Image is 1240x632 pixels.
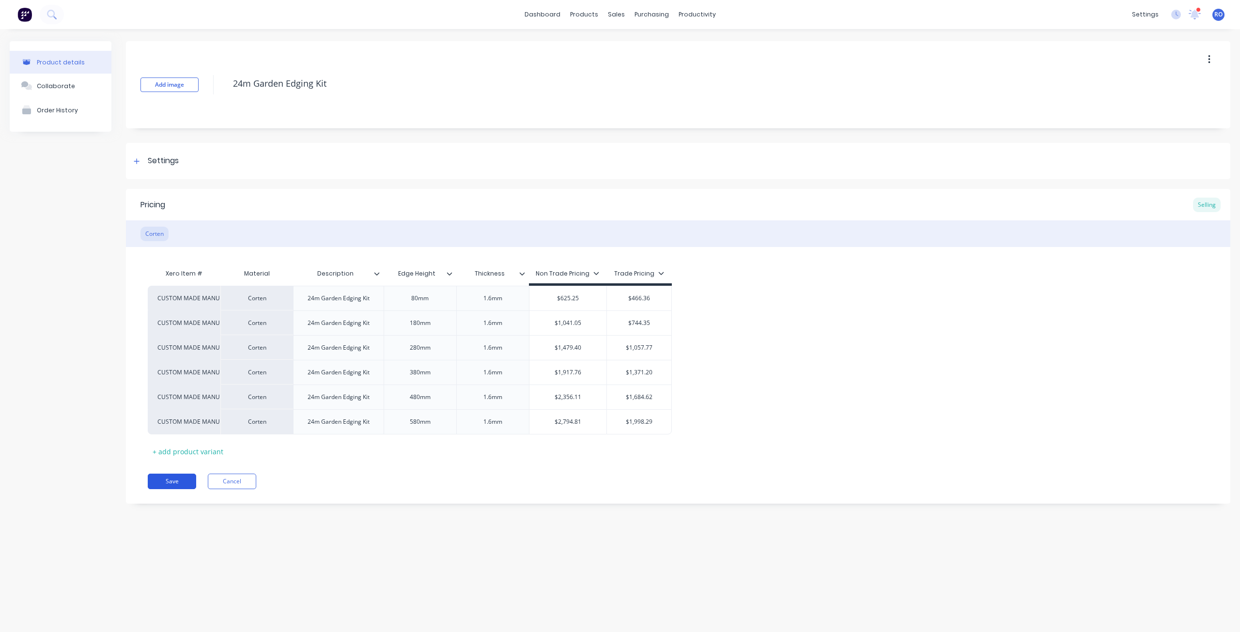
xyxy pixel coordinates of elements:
[300,416,377,428] div: 24m Garden Edging Kit
[157,368,211,377] div: CUSTOM MADE MANUFACTURE
[603,7,630,22] div: sales
[37,82,75,90] div: Collaborate
[468,391,517,403] div: 1.6mm
[300,391,377,403] div: 24m Garden Edging Kit
[10,74,111,98] button: Collaborate
[220,335,293,360] div: Corten
[607,385,671,409] div: $1,684.62
[468,292,517,305] div: 1.6mm
[17,7,32,22] img: Factory
[396,366,444,379] div: 380mm
[293,262,378,286] div: Description
[37,59,85,66] div: Product details
[37,107,78,114] div: Order History
[468,366,517,379] div: 1.6mm
[140,199,165,211] div: Pricing
[157,343,211,352] div: CUSTOM MADE MANUFACTURE
[384,264,456,283] div: Edge Height
[565,7,603,22] div: products
[148,264,220,283] div: Xero Item #
[10,51,111,74] button: Product details
[396,416,444,428] div: 580mm
[157,417,211,426] div: CUSTOM MADE MANUFACTURE
[630,7,674,22] div: purchasing
[140,227,169,241] div: Corten
[228,72,1088,95] textarea: 24m Garden Edging Kit
[529,360,607,385] div: $1,917.76
[396,341,444,354] div: 280mm
[220,385,293,409] div: Corten
[157,393,211,401] div: CUSTOM MADE MANUFACTURE
[220,286,293,310] div: Corten
[396,391,444,403] div: 480mm
[148,409,672,434] div: CUSTOM MADE MANUFACTURECorten24m Garden Edging Kit580mm1.6mm$2,794.81$1,998.29
[300,341,377,354] div: 24m Garden Edging Kit
[148,286,672,310] div: CUSTOM MADE MANUFACTURECorten24m Garden Edging Kit80mm1.6mm$625.25$466.36
[140,77,199,92] button: Add image
[529,311,607,335] div: $1,041.05
[607,286,671,310] div: $466.36
[607,360,671,385] div: $1,371.20
[468,317,517,329] div: 1.6mm
[468,416,517,428] div: 1.6mm
[529,385,607,409] div: $2,356.11
[148,360,672,385] div: CUSTOM MADE MANUFACTURECorten24m Garden Edging Kit380mm1.6mm$1,917.76$1,371.20
[148,310,672,335] div: CUSTOM MADE MANUFACTURECorten24m Garden Edging Kit180mm1.6mm$1,041.05$744.35
[220,409,293,434] div: Corten
[536,269,599,278] div: Non Trade Pricing
[614,269,664,278] div: Trade Pricing
[1193,198,1221,212] div: Selling
[10,98,111,122] button: Order History
[300,292,377,305] div: 24m Garden Edging Kit
[220,360,293,385] div: Corten
[468,341,517,354] div: 1.6mm
[208,474,256,489] button: Cancel
[456,262,523,286] div: Thickness
[529,410,607,434] div: $2,794.81
[520,7,565,22] a: dashboard
[148,474,196,489] button: Save
[300,317,377,329] div: 24m Garden Edging Kit
[1214,10,1223,19] span: RO
[293,264,384,283] div: Description
[384,262,450,286] div: Edge Height
[148,155,179,167] div: Settings
[396,292,444,305] div: 80mm
[1127,7,1163,22] div: settings
[148,385,672,409] div: CUSTOM MADE MANUFACTURECorten24m Garden Edging Kit480mm1.6mm$2,356.11$1,684.62
[456,264,529,283] div: Thickness
[607,336,671,360] div: $1,057.77
[220,264,293,283] div: Material
[148,335,672,360] div: CUSTOM MADE MANUFACTURECorten24m Garden Edging Kit280mm1.6mm$1,479.40$1,057.77
[607,410,671,434] div: $1,998.29
[220,310,293,335] div: Corten
[529,286,607,310] div: $625.25
[674,7,721,22] div: productivity
[300,366,377,379] div: 24m Garden Edging Kit
[148,444,228,459] div: + add product variant
[157,319,211,327] div: CUSTOM MADE MANUFACTURE
[157,294,211,303] div: CUSTOM MADE MANUFACTURE
[529,336,607,360] div: $1,479.40
[396,317,444,329] div: 180mm
[607,311,671,335] div: $744.35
